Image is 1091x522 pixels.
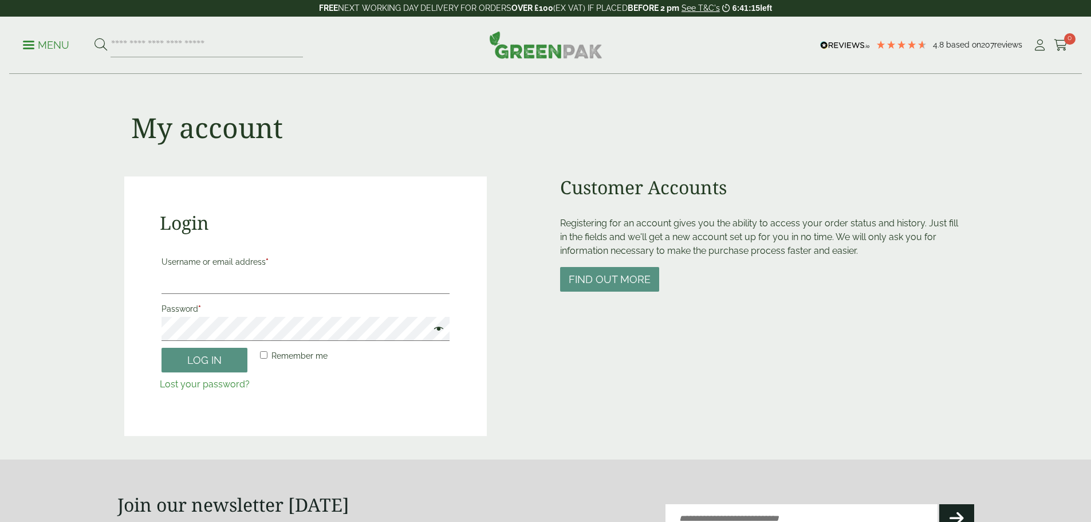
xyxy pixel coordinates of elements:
[23,38,69,52] p: Menu
[560,267,659,292] button: Find out more
[162,348,247,372] button: Log in
[23,38,69,50] a: Menu
[162,301,450,317] label: Password
[560,176,967,198] h2: Customer Accounts
[876,40,927,50] div: 4.79 Stars
[1033,40,1047,51] i: My Account
[260,351,267,359] input: Remember me
[162,254,450,270] label: Username or email address
[820,41,870,49] img: REVIEWS.io
[1054,40,1068,51] i: Cart
[160,379,250,390] a: Lost your password?
[511,3,553,13] strong: OVER £100
[131,111,283,144] h1: My account
[760,3,772,13] span: left
[732,3,760,13] span: 6:41:15
[560,274,659,285] a: Find out more
[489,31,602,58] img: GreenPak Supplies
[1054,37,1068,54] a: 0
[933,40,946,49] span: 4.8
[271,351,328,360] span: Remember me
[981,40,994,49] span: 207
[117,492,349,517] strong: Join our newsletter [DATE]
[1064,33,1076,45] span: 0
[946,40,981,49] span: Based on
[628,3,679,13] strong: BEFORE 2 pm
[160,212,451,234] h2: Login
[560,217,967,258] p: Registering for an account gives you the ability to access your order status and history. Just fi...
[319,3,338,13] strong: FREE
[994,40,1022,49] span: reviews
[682,3,720,13] a: See T&C's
